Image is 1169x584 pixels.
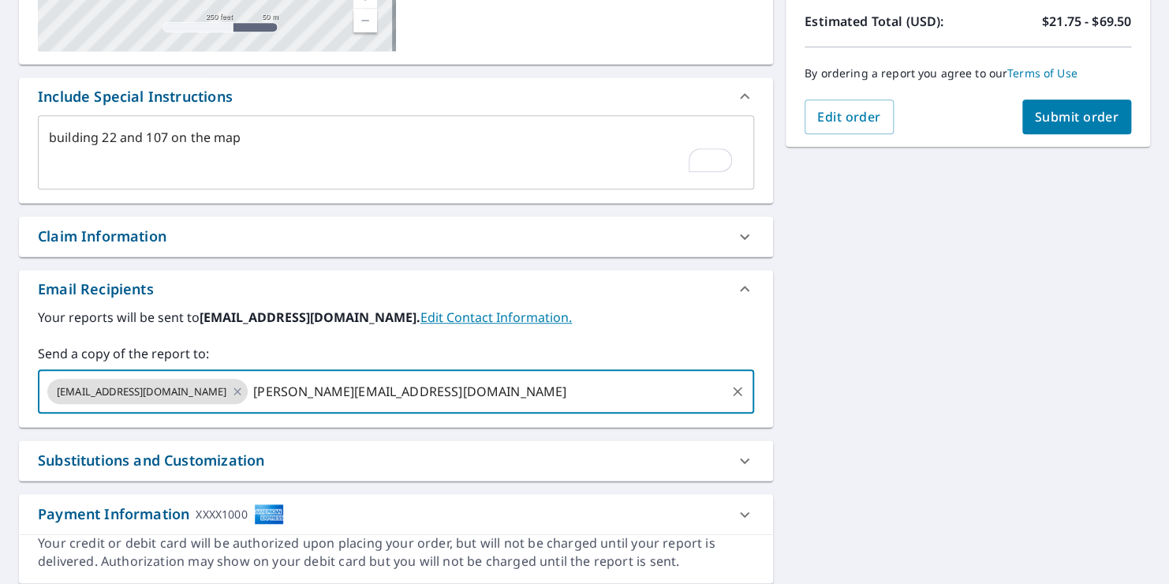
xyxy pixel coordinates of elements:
span: Edit order [817,108,881,125]
label: Your reports will be sent to [38,308,754,327]
textarea: To enrich screen reader interactions, please activate Accessibility in Grammarly extension settings [49,130,743,175]
div: Include Special Instructions [19,77,773,115]
div: XXXX1000 [196,504,247,525]
p: Estimated Total (USD): [805,12,968,31]
label: Send a copy of the report to: [38,344,754,363]
div: Payment InformationXXXX1000cardImage [19,494,773,534]
button: Edit order [805,99,894,134]
span: Submit order [1035,108,1119,125]
div: Claim Information [19,216,773,256]
div: Substitutions and Customization [19,440,773,481]
div: Email Recipients [19,270,773,308]
div: Your credit or debit card will be authorized upon placing your order, but will not be charged unt... [38,534,754,571]
a: Current Level 17, Zoom Out [353,9,377,32]
div: Substitutions and Customization [38,450,264,471]
p: $21.75 - $69.50 [1042,12,1131,31]
button: Clear [726,380,749,402]
div: Payment Information [38,504,284,525]
p: By ordering a report you agree to our [805,66,1131,80]
div: Include Special Instructions [38,86,233,107]
a: Terms of Use [1007,66,1077,80]
a: EditContactInfo [420,309,572,326]
div: Claim Information [38,226,166,247]
img: cardImage [254,504,284,525]
div: [EMAIL_ADDRESS][DOMAIN_NAME] [47,379,248,404]
button: Submit order [1022,99,1132,134]
div: Email Recipients [38,279,154,300]
span: [EMAIL_ADDRESS][DOMAIN_NAME] [47,384,236,399]
b: [EMAIL_ADDRESS][DOMAIN_NAME]. [200,309,420,326]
